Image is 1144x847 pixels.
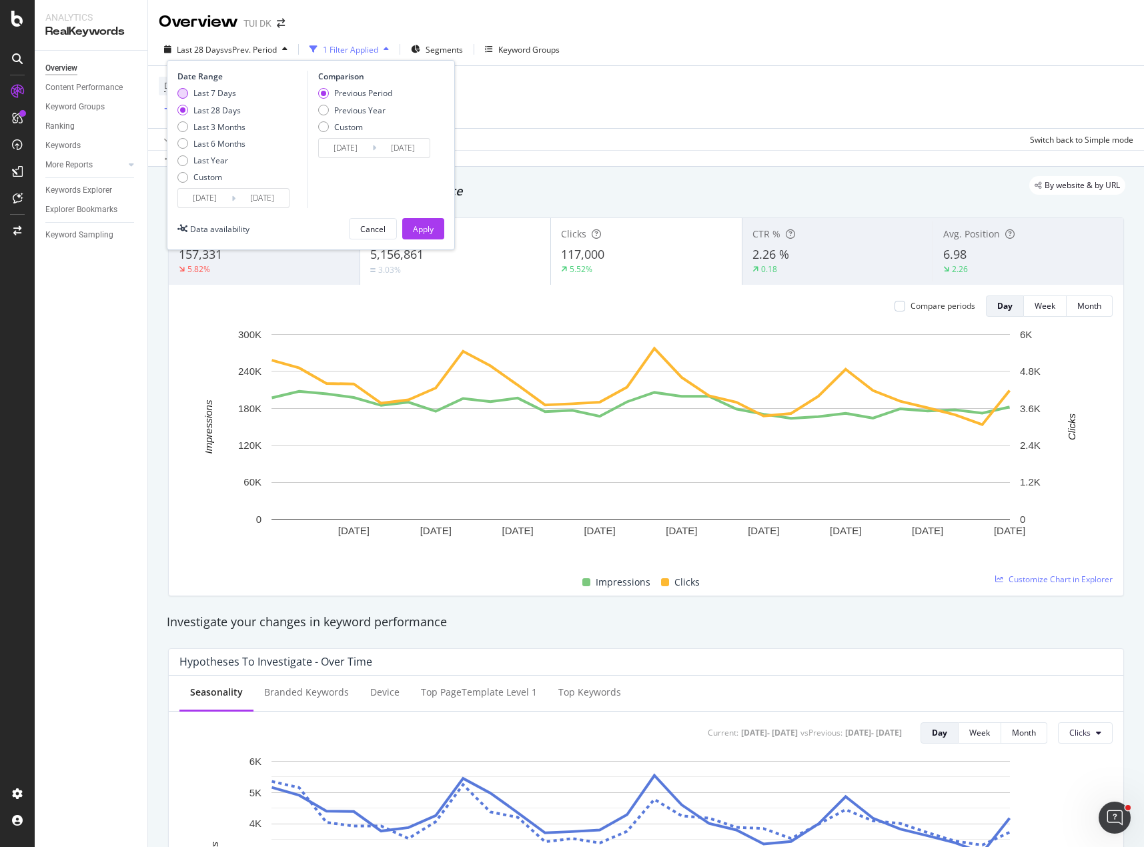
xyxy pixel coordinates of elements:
[224,44,277,55] span: vs Prev. Period
[177,155,245,166] div: Last Year
[1020,329,1032,340] text: 6K
[235,189,289,207] input: End Date
[1030,134,1133,145] div: Switch back to Simple mode
[318,105,392,116] div: Previous Year
[376,139,430,157] input: End Date
[360,223,386,235] div: Cancel
[193,171,222,183] div: Custom
[349,218,397,239] button: Cancel
[1020,440,1041,451] text: 2.4K
[45,158,93,172] div: More Reports
[800,727,842,738] div: vs Previous :
[741,727,798,738] div: [DATE] - [DATE]
[45,183,112,197] div: Keywords Explorer
[193,121,245,133] div: Last 3 Months
[45,11,137,24] div: Analytics
[1020,476,1041,488] text: 1.2K
[845,727,902,738] div: [DATE] - [DATE]
[238,329,261,340] text: 300K
[177,71,304,82] div: Date Range
[243,17,271,30] div: TUI DK
[666,525,697,536] text: [DATE]
[1058,722,1113,744] button: Clicks
[45,61,77,75] div: Overview
[179,655,372,668] div: Hypotheses to Investigate - Over Time
[986,295,1024,317] button: Day
[203,399,214,454] text: Impressions
[45,203,117,217] div: Explorer Bookmarks
[1001,722,1047,744] button: Month
[959,722,1001,744] button: Week
[921,722,959,744] button: Day
[179,327,1103,559] svg: A chart.
[177,105,245,116] div: Last 28 Days
[334,87,392,99] div: Previous Period
[318,71,434,82] div: Comparison
[45,228,113,242] div: Keyword Sampling
[584,525,615,536] text: [DATE]
[249,786,261,798] text: 5K
[277,19,285,28] div: arrow-right-arrow-left
[561,227,586,240] span: Clicks
[45,61,138,75] a: Overview
[1045,181,1120,189] span: By website & by URL
[561,246,604,262] span: 117,000
[830,525,861,536] text: [DATE]
[304,39,394,60] button: 1 Filter Applied
[177,44,224,55] span: Last 28 Days
[480,39,565,60] button: Keyword Groups
[570,263,592,275] div: 5.52%
[45,81,123,95] div: Content Performance
[193,138,245,149] div: Last 6 Months
[193,105,241,116] div: Last 28 Days
[338,525,370,536] text: [DATE]
[708,727,738,738] div: Current:
[596,574,650,590] span: Impressions
[498,44,560,55] div: Keyword Groups
[1035,300,1055,311] div: Week
[674,574,700,590] span: Clicks
[943,227,1000,240] span: Avg. Position
[997,300,1013,311] div: Day
[558,686,621,699] div: Top Keywords
[1009,574,1113,585] span: Customize Chart in Explorer
[159,101,212,117] button: Add Filter
[159,39,293,60] button: Last 28 DaysvsPrev. Period
[1020,403,1041,414] text: 3.6K
[179,246,222,262] span: 157,331
[1099,802,1131,834] iframe: Intercom live chat
[45,119,75,133] div: Ranking
[193,155,228,166] div: Last Year
[45,139,81,153] div: Keywords
[969,727,990,738] div: Week
[45,203,138,217] a: Explorer Bookmarks
[238,365,261,377] text: 240K
[402,218,444,239] button: Apply
[334,121,363,133] div: Custom
[45,158,125,172] a: More Reports
[177,138,245,149] div: Last 6 Months
[167,614,1125,631] div: Investigate your changes in keyword performance
[1067,295,1113,317] button: Month
[45,139,138,153] a: Keywords
[264,686,349,699] div: Branded Keywords
[45,100,105,114] div: Keyword Groups
[190,223,249,235] div: Data availability
[159,129,197,150] button: Apply
[256,514,261,525] text: 0
[761,263,777,275] div: 0.18
[45,228,138,242] a: Keyword Sampling
[420,525,452,536] text: [DATE]
[1020,514,1025,525] text: 0
[319,139,372,157] input: Start Date
[45,81,138,95] a: Content Performance
[1069,727,1091,738] span: Clicks
[413,223,434,235] div: Apply
[177,171,245,183] div: Custom
[318,87,392,99] div: Previous Period
[752,246,789,262] span: 2.26 %
[318,121,392,133] div: Custom
[334,105,386,116] div: Previous Year
[243,476,261,488] text: 60K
